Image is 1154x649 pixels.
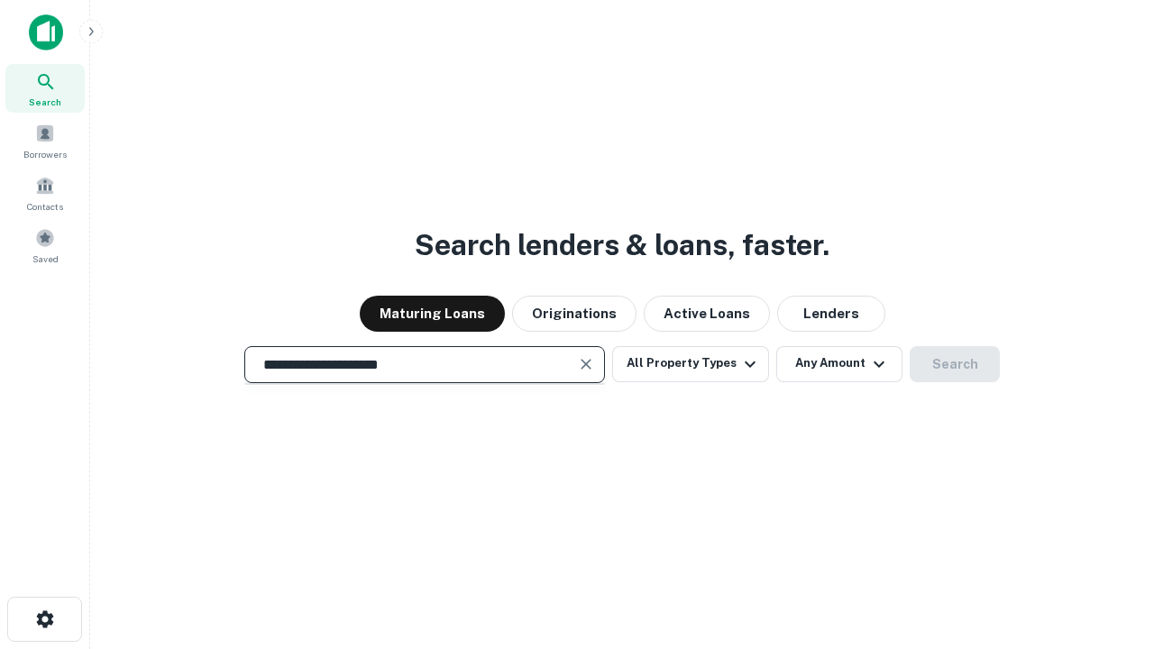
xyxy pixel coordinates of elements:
[512,296,637,332] button: Originations
[612,346,769,382] button: All Property Types
[415,224,829,267] h3: Search lenders & loans, faster.
[32,251,59,266] span: Saved
[644,296,770,332] button: Active Loans
[1064,505,1154,591] iframe: Chat Widget
[5,64,85,113] a: Search
[5,169,85,217] a: Contacts
[360,296,505,332] button: Maturing Loans
[776,346,902,382] button: Any Amount
[29,14,63,50] img: capitalize-icon.png
[5,221,85,270] a: Saved
[777,296,885,332] button: Lenders
[27,199,63,214] span: Contacts
[5,116,85,165] a: Borrowers
[573,352,599,377] button: Clear
[23,147,67,161] span: Borrowers
[29,95,61,109] span: Search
